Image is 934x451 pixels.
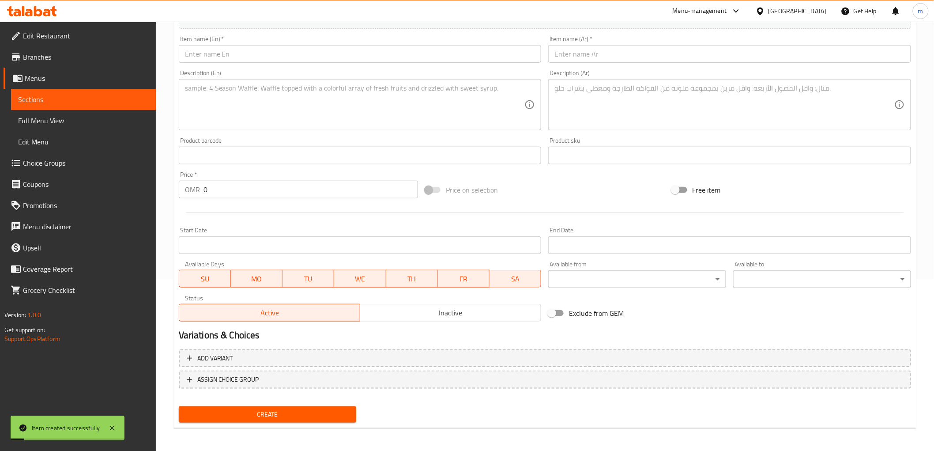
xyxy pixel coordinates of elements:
[23,264,149,274] span: Coverage Report
[4,333,60,345] a: Support.OpsPlatform
[183,273,227,285] span: SU
[23,200,149,211] span: Promotions
[548,147,911,164] input: Please enter product sku
[4,237,156,258] a: Upsell
[446,185,498,195] span: Price on selection
[569,308,624,318] span: Exclude from GEM
[673,6,727,16] div: Menu-management
[693,185,721,195] span: Free item
[4,68,156,89] a: Menus
[4,258,156,280] a: Coverage Report
[286,273,331,285] span: TU
[203,181,418,198] input: Please enter price
[4,25,156,46] a: Edit Restaurant
[4,216,156,237] a: Menu disclaimer
[490,270,541,288] button: SA
[32,423,100,433] div: Item created successfully
[23,179,149,189] span: Coupons
[11,131,156,152] a: Edit Menu
[4,174,156,195] a: Coupons
[548,45,911,63] input: Enter name Ar
[186,409,350,420] span: Create
[179,270,231,288] button: SU
[918,6,923,16] span: m
[23,285,149,296] span: Grocery Checklist
[185,184,200,195] p: OMR
[23,158,149,168] span: Choice Groups
[179,371,911,389] button: ASSIGN CHOICE GROUP
[548,270,726,288] div: ​
[282,270,334,288] button: TU
[441,273,486,285] span: FR
[234,273,279,285] span: MO
[197,353,233,364] span: Add variant
[364,307,538,319] span: Inactive
[18,94,149,105] span: Sections
[18,136,149,147] span: Edit Menu
[768,6,827,16] div: [GEOGRAPHIC_DATA]
[179,304,360,322] button: Active
[179,45,542,63] input: Enter name En
[733,270,911,288] div: ​
[360,304,541,322] button: Inactive
[4,309,26,321] span: Version:
[438,270,490,288] button: FR
[23,243,149,253] span: Upsell
[179,349,911,368] button: Add variant
[23,52,149,62] span: Branches
[23,30,149,41] span: Edit Restaurant
[4,46,156,68] a: Branches
[179,406,357,423] button: Create
[179,147,542,164] input: Please enter product barcode
[4,280,156,301] a: Grocery Checklist
[493,273,538,285] span: SA
[386,270,438,288] button: TH
[390,273,434,285] span: TH
[231,270,282,288] button: MO
[334,270,386,288] button: WE
[183,307,357,319] span: Active
[11,89,156,110] a: Sections
[338,273,382,285] span: WE
[4,195,156,216] a: Promotions
[18,115,149,126] span: Full Menu View
[4,324,45,336] span: Get support on:
[4,152,156,174] a: Choice Groups
[27,309,41,321] span: 1.0.0
[25,73,149,83] span: Menus
[197,374,259,385] span: ASSIGN CHOICE GROUP
[179,329,911,342] h2: Variations & Choices
[11,110,156,131] a: Full Menu View
[23,221,149,232] span: Menu disclaimer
